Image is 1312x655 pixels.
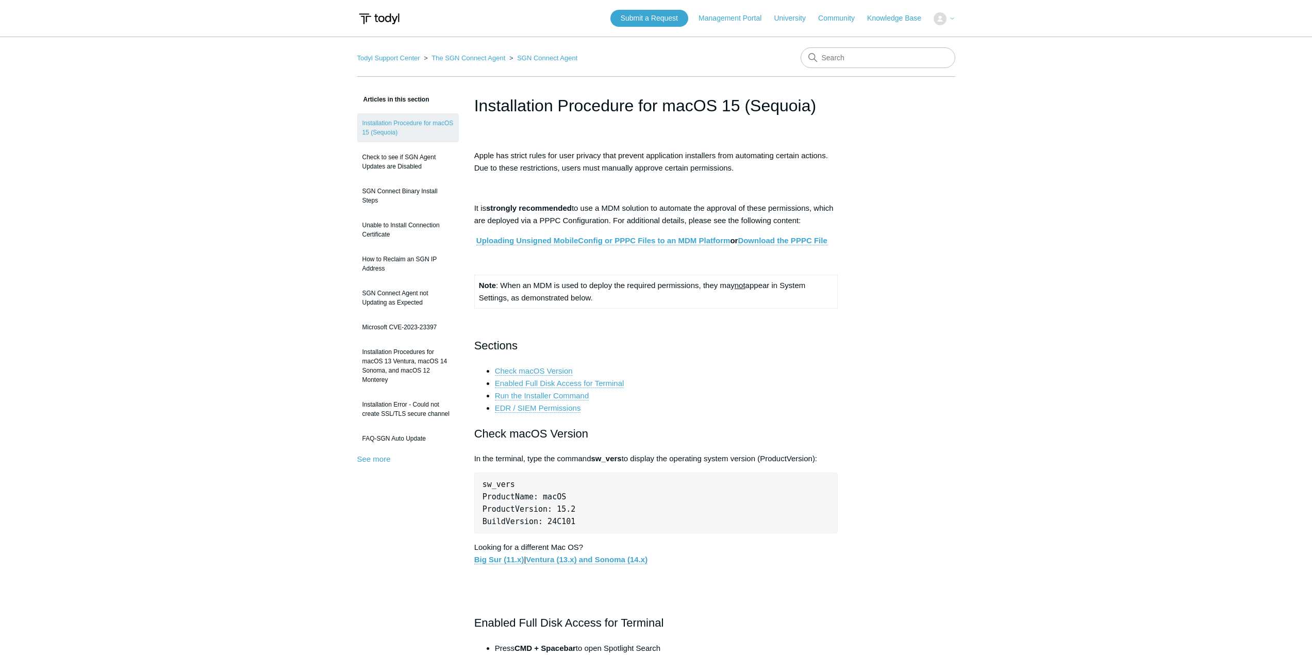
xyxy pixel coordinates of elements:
a: Knowledge Base [867,13,932,24]
a: Big Sur (11.x) [474,555,524,564]
strong: Note [479,281,496,290]
a: The SGN Connect Agent [431,54,505,62]
strong: sw_vers [591,454,621,463]
span: not [735,281,745,290]
p: In the terminal, type the command to display the operating system version (ProductVersion): [474,452,838,465]
a: Submit a Request [610,10,688,27]
a: Microsoft CVE-2023-23397 [357,317,459,337]
pre: sw_vers ProductName: macOS ProductVersion: 15.2 BuildVersion: 24C101 [474,473,838,533]
h1: Installation Procedure for macOS 15 (Sequoia) [474,93,838,118]
strong: strongly recommended [486,204,572,212]
span: Articles in this section [357,96,429,103]
h2: Enabled Full Disk Access for Terminal [474,614,838,632]
a: Installation Procedures for macOS 13 Ventura, macOS 14 Sonoma, and macOS 12 Monterey [357,342,459,390]
a: Download the PPPC File [738,236,827,245]
p: Looking for a different Mac OS? | [474,541,838,566]
a: FAQ-SGN Auto Update [357,429,459,448]
a: Check macOS Version [495,366,573,376]
p: It is to use a MDM solution to automate the approval of these permissions, which are deployed via... [474,202,838,227]
a: Installation Procedure for macOS 15 (Sequoia) [357,113,459,142]
a: Community [818,13,865,24]
a: Check to see if SGN Agent Updates are Disabled [357,147,459,176]
a: Enabled Full Disk Access for Terminal [495,379,624,388]
input: Search [801,47,955,68]
a: SGN Connect Binary Install Steps [357,181,459,210]
a: Unable to Install Connection Certificate [357,215,459,244]
h2: Sections [474,337,838,355]
p: Apple has strict rules for user privacy that prevent application installers from automating certa... [474,149,838,174]
strong: or [476,236,827,245]
a: Ventura (13.x) and Sonoma (14.x) [526,555,647,564]
img: Todyl Support Center Help Center home page [357,9,401,28]
a: Run the Installer Command [495,391,589,400]
li: The SGN Connect Agent [422,54,507,62]
a: Management Portal [699,13,772,24]
a: EDR / SIEM Permissions [495,404,581,413]
a: SGN Connect Agent not Updating as Expected [357,283,459,312]
h2: Check macOS Version [474,425,838,443]
a: How to Reclaim an SGN IP Address [357,249,459,278]
strong: CMD + Spacebar [514,644,576,652]
a: See more [357,455,391,463]
a: University [774,13,816,24]
a: Uploading Unsigned MobileConfig or PPPC Files to an MDM Platform [476,236,730,245]
li: Press to open Spotlight Search [495,642,838,654]
li: Todyl Support Center [357,54,422,62]
a: Todyl Support Center [357,54,420,62]
a: SGN Connect Agent [517,54,577,62]
td: : When an MDM is used to deploy the required permissions, they may appear in System Settings, as ... [474,275,838,309]
li: SGN Connect Agent [507,54,577,62]
a: Installation Error - Could not create SSL/TLS secure channel [357,395,459,424]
